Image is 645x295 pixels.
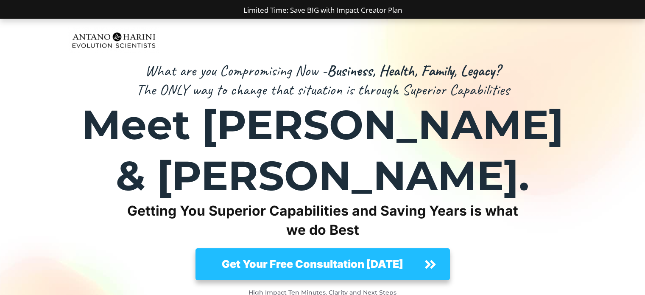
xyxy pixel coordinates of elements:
[82,100,564,200] strong: Meet [PERSON_NAME] & [PERSON_NAME].
[68,80,577,99] p: The ONLY way to change that situation is through Superior Capabilities
[195,248,450,280] a: Get Your Free Consultation [DATE]
[222,258,403,270] strong: Get Your Free Consultation [DATE]
[68,28,159,53] img: Evolution-Scientist (2)
[243,5,402,15] a: Limited Time: Save BIG with Impact Creator Plan
[327,61,500,80] strong: Business, Health, Family, Legacy?
[127,202,518,238] strong: Getting You Superior Capabilities and Saving Years is what we do Best
[68,61,577,80] p: What are you Compromising Now -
